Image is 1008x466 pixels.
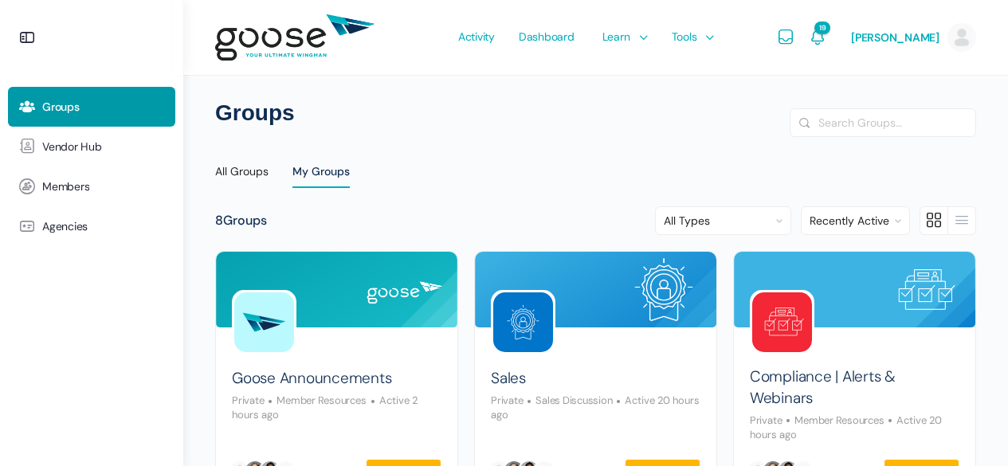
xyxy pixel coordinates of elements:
[475,252,716,327] img: Group cover image
[42,220,88,233] span: Agencies
[750,413,782,427] span: Private
[292,153,350,190] a: My Groups
[42,100,80,114] span: Groups
[8,127,175,166] a: Vendor Hub
[814,22,830,34] span: 19
[215,153,976,190] nav: Directory menu
[215,164,269,188] div: All Groups
[215,212,223,229] span: 8
[790,109,975,136] input: Search Groups…
[8,166,175,206] a: Members
[42,180,89,194] span: Members
[234,292,294,352] img: Group logo of Goose Announcements
[851,30,939,45] span: [PERSON_NAME]
[215,153,269,191] a: All Groups
[523,394,612,407] span: Sales Discussion
[750,366,959,409] a: Compliance | Alerts & Webinars
[215,99,976,127] h1: Groups
[750,413,943,441] p: Active 20 hours ago
[734,252,975,327] img: Group cover image
[216,252,457,327] img: Group cover image
[752,292,812,352] img: Group logo of Compliance | Alerts & Webinars
[491,368,526,390] a: Sales
[42,140,102,154] span: Vendor Hub
[8,87,175,127] a: Groups
[8,206,175,246] a: Agencies
[292,164,350,188] div: My Groups
[264,394,366,407] span: Member Resources
[232,368,391,390] a: Goose Announcements
[215,213,267,229] div: Groups
[491,394,700,421] p: Active 20 hours ago
[491,394,523,407] span: Private
[928,390,1008,466] iframe: Chat Widget
[232,394,264,407] span: Private
[493,292,553,352] img: Group logo of Sales
[232,394,418,421] p: Active 2 hours ago
[782,413,884,427] span: Member Resources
